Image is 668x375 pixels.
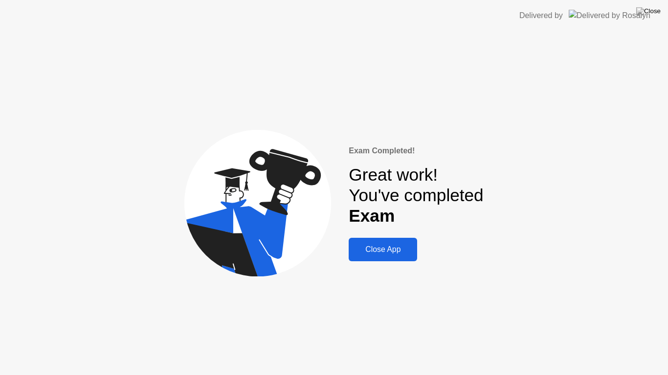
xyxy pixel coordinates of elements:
b: Exam [349,206,395,225]
div: Delivered by [519,10,563,21]
img: Close [636,7,661,15]
div: Close App [352,245,414,254]
img: Delivered by Rosalyn [569,10,650,21]
div: Great work! You've completed [349,165,483,227]
button: Close App [349,238,417,261]
div: Exam Completed! [349,145,483,157]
